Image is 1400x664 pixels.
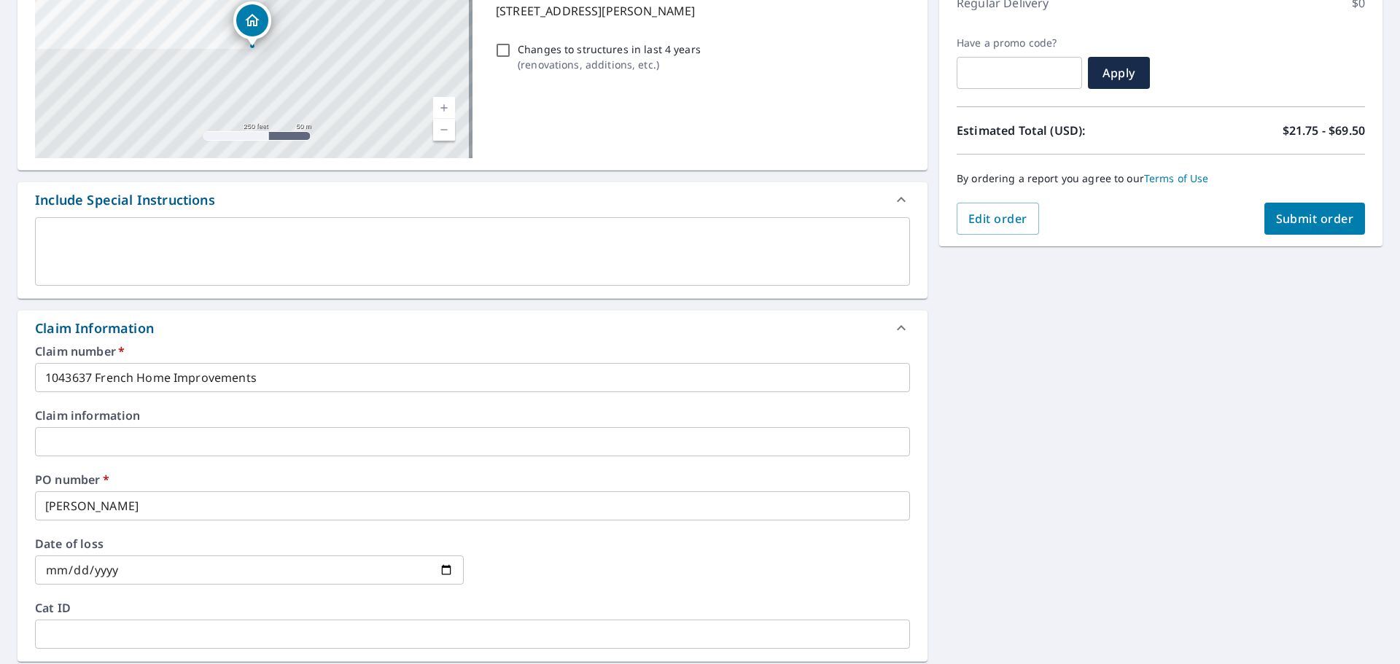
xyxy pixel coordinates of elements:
p: Changes to structures in last 4 years [518,42,701,57]
span: Apply [1100,65,1138,81]
label: Claim number [35,345,910,357]
p: By ordering a report you agree to our [957,172,1365,185]
a: Terms of Use [1144,171,1209,185]
p: $21.75 - $69.50 [1283,122,1365,139]
label: Claim information [35,410,910,421]
button: Apply [1088,57,1150,89]
div: Claim Information [17,310,927,345]
p: Estimated Total (USD): [957,122,1161,139]
label: PO number [35,474,910,485]
p: ( renovations, additions, etc. ) [518,57,701,72]
div: Claim Information [35,319,154,338]
a: Current Level 17, Zoom In [433,97,455,119]
label: Cat ID [35,602,910,614]
label: Have a promo code? [957,36,1082,50]
span: Edit order [968,211,1027,227]
div: Include Special Instructions [17,182,927,217]
button: Submit order [1264,203,1366,235]
div: Dropped pin, building 1, Residential property, 132 Baldwin St Laconia, NH 03246 [233,1,271,47]
div: Include Special Instructions [35,190,215,210]
p: [STREET_ADDRESS][PERSON_NAME] [496,2,904,20]
button: Edit order [957,203,1039,235]
a: Current Level 17, Zoom Out [433,119,455,141]
span: Submit order [1276,211,1354,227]
label: Date of loss [35,538,464,550]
